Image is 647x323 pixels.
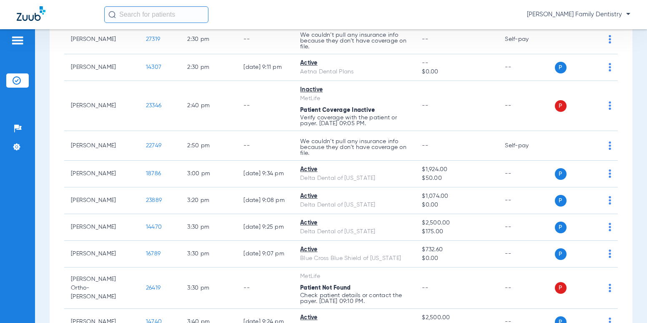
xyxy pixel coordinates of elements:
span: $1,074.00 [422,192,492,201]
span: $732.60 [422,245,492,254]
span: 18786 [146,171,161,177]
td: [PERSON_NAME] [64,214,139,241]
td: [DATE] 9:08 PM [237,187,293,214]
img: group-dot-blue.svg [609,284,611,292]
span: 27319 [146,36,160,42]
td: -- [237,25,293,54]
span: P [555,222,567,233]
td: [PERSON_NAME] [64,81,139,131]
span: 14470 [146,224,162,230]
img: group-dot-blue.svg [609,101,611,110]
td: -- [498,267,554,309]
td: [DATE] 9:11 PM [237,54,293,81]
span: 14307 [146,64,161,70]
td: -- [237,81,293,131]
td: [PERSON_NAME] [64,187,139,214]
td: 2:40 PM [181,81,237,131]
td: -- [498,81,554,131]
span: P [555,62,567,73]
input: Search for patients [104,6,208,23]
span: $50.00 [422,174,492,183]
td: [DATE] 9:07 PM [237,241,293,267]
img: group-dot-blue.svg [609,35,611,43]
img: group-dot-blue.svg [609,196,611,204]
img: Search Icon [108,11,116,18]
span: P [555,100,567,112]
span: Patient Coverage Inactive [300,107,375,113]
span: -- [422,36,428,42]
td: [PERSON_NAME] [64,25,139,54]
p: Verify coverage with the patient or payer. [DATE] 09:05 PM. [300,115,409,126]
td: 3:30 PM [181,214,237,241]
td: -- [498,54,554,81]
div: Active [300,313,409,322]
div: Active [300,219,409,227]
td: [DATE] 9:34 PM [237,161,293,187]
td: 3:30 PM [181,267,237,309]
td: -- [237,131,293,161]
img: group-dot-blue.svg [609,141,611,150]
td: -- [498,241,554,267]
img: group-dot-blue.svg [609,223,611,231]
img: group-dot-blue.svg [609,250,611,258]
td: [PERSON_NAME] Ortho-[PERSON_NAME] [64,267,139,309]
td: 2:50 PM [181,131,237,161]
td: [PERSON_NAME] [64,131,139,161]
div: Blue Cross Blue Shield of [US_STATE] [300,254,409,263]
img: Zuub Logo [17,6,45,21]
span: 26419 [146,285,160,291]
div: Active [300,192,409,201]
span: P [555,282,567,294]
td: [PERSON_NAME] [64,54,139,81]
span: $0.00 [422,254,492,263]
span: 16789 [146,251,160,257]
div: Inactive [300,86,409,94]
img: group-dot-blue.svg [609,63,611,71]
span: Patient Not Found [300,285,351,291]
td: Self-pay [498,25,554,54]
span: P [555,195,567,207]
div: Active [300,59,409,68]
span: -- [422,143,428,149]
div: Active [300,245,409,254]
td: -- [498,214,554,241]
div: MetLife [300,94,409,103]
span: P [555,248,567,260]
td: -- [498,161,554,187]
div: Aetna Dental Plans [300,68,409,76]
span: $175.00 [422,227,492,236]
span: -- [422,59,492,68]
td: [DATE] 9:25 PM [237,214,293,241]
p: We couldn’t pull any insurance info because they don’t have coverage on file. [300,32,409,50]
span: $1,924.00 [422,165,492,174]
div: Active [300,165,409,174]
span: $0.00 [422,68,492,76]
span: $2,500.00 [422,313,492,322]
span: [PERSON_NAME] Family Dentistry [527,10,630,19]
span: $2,500.00 [422,219,492,227]
span: P [555,168,567,180]
td: 2:30 PM [181,54,237,81]
td: -- [498,187,554,214]
span: 22749 [146,143,161,149]
div: Delta Dental of [US_STATE] [300,201,409,209]
p: Check patient details or contact the payer. [DATE] 09:10 PM. [300,293,409,304]
span: 23346 [146,103,161,109]
td: -- [237,267,293,309]
div: MetLife [300,272,409,281]
td: 2:30 PM [181,25,237,54]
span: 23889 [146,197,162,203]
td: Self-pay [498,131,554,161]
td: [PERSON_NAME] [64,161,139,187]
td: 3:00 PM [181,161,237,187]
td: [PERSON_NAME] [64,241,139,267]
span: $0.00 [422,201,492,209]
img: hamburger-icon [11,35,24,45]
img: group-dot-blue.svg [609,169,611,178]
td: 3:30 PM [181,241,237,267]
span: -- [422,103,428,109]
td: 3:20 PM [181,187,237,214]
p: We couldn’t pull any insurance info because they don’t have coverage on file. [300,139,409,156]
span: -- [422,285,428,291]
div: Delta Dental of [US_STATE] [300,227,409,236]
